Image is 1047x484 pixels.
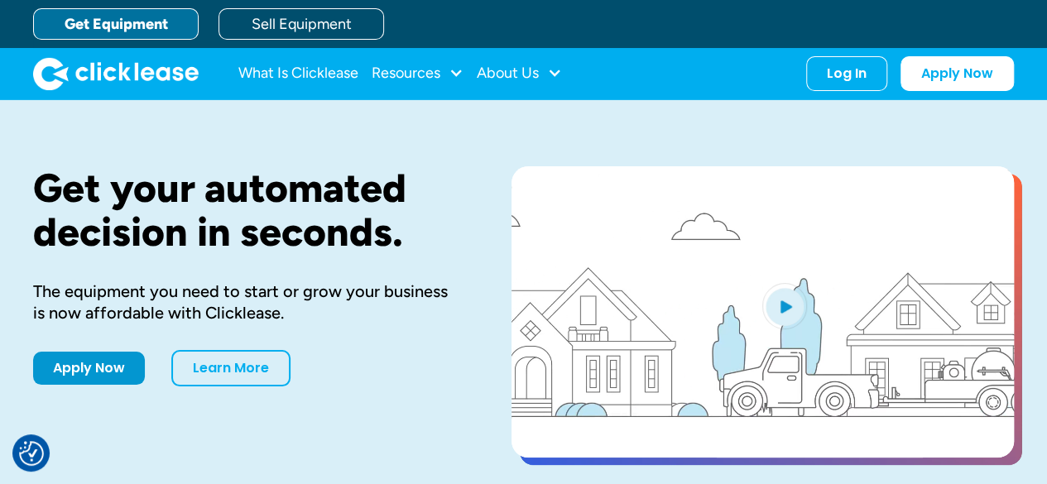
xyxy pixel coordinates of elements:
[19,441,44,466] img: Revisit consent button
[33,57,199,90] a: home
[219,8,384,40] a: Sell Equipment
[762,283,807,329] img: Blue play button logo on a light blue circular background
[827,65,867,82] div: Log In
[33,280,459,323] div: The equipment you need to start or grow your business is now affordable with Clicklease.
[238,57,358,90] a: What Is Clicklease
[19,441,44,466] button: Consent Preferences
[33,8,199,40] a: Get Equipment
[33,166,459,254] h1: Get your automated decision in seconds.
[372,57,463,90] div: Resources
[511,166,1014,458] a: open lightbox
[171,350,291,386] a: Learn More
[901,56,1014,91] a: Apply Now
[477,57,562,90] div: About Us
[33,352,145,385] a: Apply Now
[33,57,199,90] img: Clicklease logo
